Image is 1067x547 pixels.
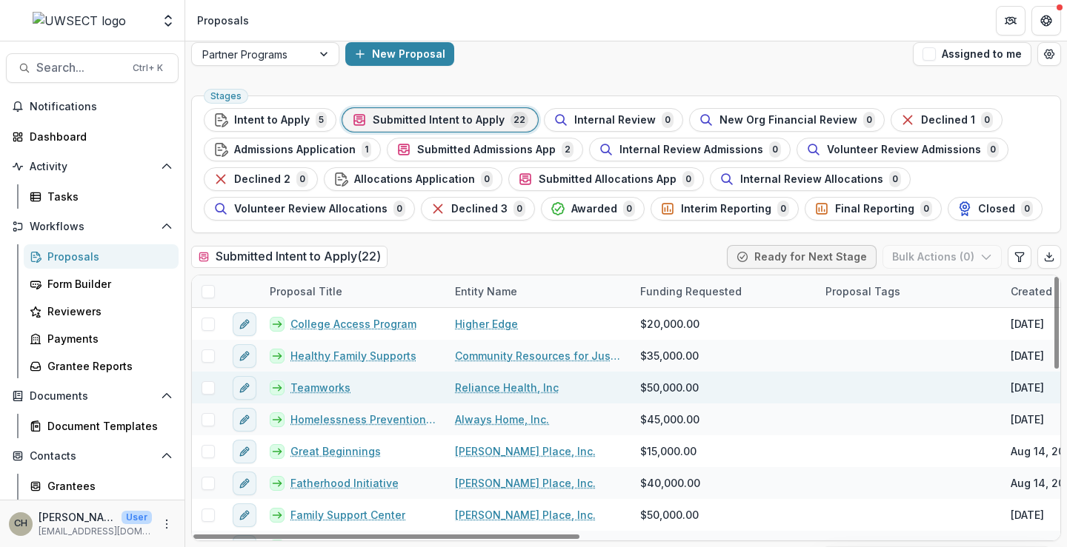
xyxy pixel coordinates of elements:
button: Declined 10 [891,108,1003,132]
div: Tasks [47,189,167,204]
p: User [122,511,152,524]
button: Notifications [6,95,179,118]
span: $45,000.00 [640,412,699,427]
div: Entity Name [446,275,631,307]
button: Allocations Application0 [324,167,502,191]
button: Declined 30 [421,197,535,221]
span: 0 [1021,201,1033,217]
span: 0 [623,201,635,217]
span: 0 [777,201,789,217]
span: 0 [987,141,999,158]
span: Allocations Application [354,173,475,186]
span: Intent to Apply [234,114,310,127]
span: 0 [662,112,674,128]
div: Carli Herz [14,519,27,528]
div: Ctrl + K [130,60,166,76]
span: $40,000.00 [640,475,700,491]
button: edit [233,472,256,495]
a: Document Templates [24,414,179,438]
a: Always Home, Inc. [455,412,549,427]
span: Closed [978,203,1015,215]
button: edit [233,503,256,527]
button: Export table data [1037,245,1061,269]
span: Final Reporting [835,203,914,215]
a: Family Support Center [290,507,405,523]
span: 0 [981,112,993,128]
button: Internal Review Admissions0 [589,138,791,161]
div: Reviewers [47,303,167,319]
button: Intent to Apply5 [204,108,336,132]
a: College Access Program [290,316,416,332]
button: Closed0 [948,197,1043,221]
span: Volunteer Review Allocations [234,203,388,215]
button: Open table manager [1037,42,1061,66]
div: [DATE] [1011,380,1044,395]
button: edit [233,440,256,463]
a: Higher Edge [455,316,518,332]
span: Stages [210,91,242,101]
div: Funding Requested [631,275,817,307]
div: Dashboard [30,129,167,144]
span: $50,000.00 [640,507,699,523]
span: Submitted Allocations App [539,173,677,186]
button: Ready for Next Stage [727,245,877,269]
a: Grantee Reports [24,354,179,378]
span: Activity [30,161,155,173]
button: Volunteer Review Admissions0 [797,138,1008,161]
a: [PERSON_NAME] Place, Inc. [455,443,596,459]
button: Open Documents [6,384,179,408]
span: 0 [513,201,525,217]
div: Proposal Title [261,275,446,307]
span: 0 [296,171,308,187]
span: Declined 1 [921,114,975,127]
button: Open Contacts [6,444,179,468]
button: Bulk Actions (0) [882,245,1002,269]
button: Declined 20 [204,167,318,191]
a: Form Builder [24,272,179,296]
span: Interim Reporting [681,203,771,215]
span: 0 [393,201,405,217]
span: 0 [481,171,493,187]
button: Volunteer Review Allocations0 [204,197,415,221]
div: Document Templates [47,418,167,434]
span: Search... [36,61,124,75]
span: 0 [863,112,875,128]
span: 0 [769,141,781,158]
div: Proposal Tags [817,283,909,299]
span: 1 [362,141,371,158]
span: Internal Review [574,114,656,127]
span: Notifications [30,101,173,113]
span: Internal Review Admissions [619,144,763,156]
a: [PERSON_NAME] Place, Inc. [455,507,596,523]
span: $20,000.00 [640,316,699,332]
button: New Proposal [345,42,454,66]
a: Grantees [24,474,179,498]
a: Dashboard [6,124,179,149]
span: Declined 3 [451,203,508,215]
button: Edit table settings [1008,245,1031,269]
a: Great Beginnings [290,443,381,459]
div: Proposals [197,13,249,28]
span: $15,000.00 [640,443,697,459]
span: Documents [30,390,155,403]
span: 2 [562,141,574,158]
img: UWSECT logo [33,12,126,30]
button: edit [233,376,256,400]
div: Proposal Tags [817,275,1002,307]
button: Interim Reporting0 [651,197,799,221]
a: Community Resources for Justice [455,348,622,363]
div: Grantee Reports [47,358,167,374]
button: Partners [996,6,1026,36]
button: Open entity switcher [158,6,179,36]
button: Open Workflows [6,215,179,238]
p: [EMAIL_ADDRESS][DOMAIN_NAME] [39,525,152,538]
button: edit [233,344,256,368]
button: Search... [6,53,179,83]
button: Internal Review0 [544,108,683,132]
nav: breadcrumb [191,10,255,31]
div: Form Builder [47,276,167,292]
a: Tasks [24,184,179,209]
a: Healthy Family Supports [290,348,416,363]
div: Entity Name [446,283,526,299]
